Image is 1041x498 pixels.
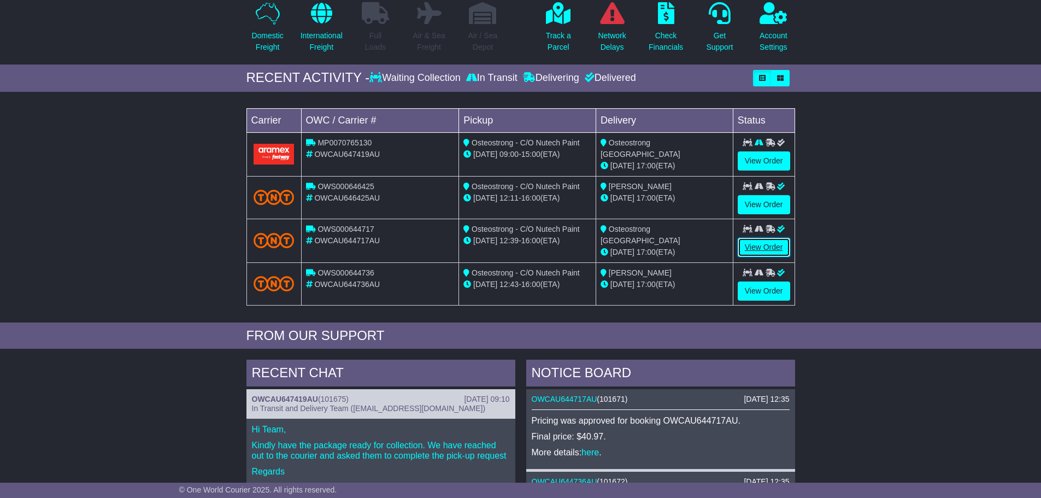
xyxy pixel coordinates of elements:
[254,233,295,248] img: TNT_Domestic.png
[610,194,634,202] span: [DATE]
[532,447,790,458] p: More details: .
[499,236,519,245] span: 12:39
[413,30,445,53] p: Air & Sea Freight
[254,190,295,204] img: TNT_Domestic.png
[532,395,790,404] div: ( )
[314,194,380,202] span: OWCAU646425AU
[251,30,283,53] p: Domestic Freight
[521,280,540,289] span: 16:00
[252,466,510,477] p: Regards
[521,236,540,245] span: 16:00
[463,72,520,84] div: In Transit
[369,72,463,84] div: Waiting Collection
[317,225,374,233] span: OWS000644717
[473,280,497,289] span: [DATE]
[499,280,519,289] span: 12:43
[637,280,656,289] span: 17:00
[317,182,374,191] span: OWS000646425
[601,247,728,258] div: (ETA)
[463,192,591,204] div: - (ETA)
[473,194,497,202] span: [DATE]
[317,268,374,277] span: OWS000644736
[610,280,634,289] span: [DATE]
[601,138,680,159] span: Osteostrong [GEOGRAPHIC_DATA]
[596,108,733,132] td: Delivery
[738,238,790,257] a: View Order
[532,431,790,442] p: Final price: $40.97.
[637,248,656,256] span: 17:00
[581,448,599,457] a: here
[610,248,634,256] span: [DATE]
[301,108,459,132] td: OWC / Carrier #
[532,477,597,486] a: OWCAU644736AU
[472,268,580,277] span: Osteostrong - C/O Nutech Paint
[473,150,497,159] span: [DATE]
[637,161,656,170] span: 17:00
[706,30,733,53] p: Get Support
[532,395,597,403] a: OWCAU644717AU
[254,144,295,164] img: Aramex.png
[499,150,519,159] span: 09:00
[597,2,626,59] a: NetworkDelays
[463,149,591,160] div: - (ETA)
[744,477,789,487] div: [DATE] 12:35
[526,360,795,389] div: NOTICE BOARD
[463,279,591,290] div: - (ETA)
[637,194,656,202] span: 17:00
[459,108,596,132] td: Pickup
[472,138,580,147] span: Osteostrong - C/O Nutech Paint
[314,236,380,245] span: OWCAU644717AU
[532,415,790,426] p: Pricing was approved for booking OWCAU644717AU.
[760,30,787,53] p: Account Settings
[301,30,343,53] p: International Freight
[599,395,625,403] span: 101671
[610,161,634,170] span: [DATE]
[546,30,571,53] p: Track a Parcel
[468,30,498,53] p: Air / Sea Depot
[362,30,389,53] p: Full Loads
[472,182,580,191] span: Osteostrong - C/O Nutech Paint
[532,477,790,487] div: ( )
[246,360,515,389] div: RECENT CHAT
[246,70,370,86] div: RECENT ACTIVITY -
[252,395,318,403] a: OWCAU647419AU
[744,395,789,404] div: [DATE] 12:35
[252,424,510,435] p: Hi Team,
[648,2,684,59] a: CheckFinancials
[521,150,540,159] span: 15:00
[601,225,680,245] span: Osteostrong [GEOGRAPHIC_DATA]
[599,477,625,486] span: 101672
[759,2,788,59] a: AccountSettings
[609,268,672,277] span: [PERSON_NAME]
[705,2,733,59] a: GetSupport
[464,395,509,404] div: [DATE] 09:10
[314,150,380,159] span: OWCAU647419AU
[251,2,284,59] a: DomesticFreight
[545,2,572,59] a: Track aParcel
[300,2,343,59] a: InternationalFreight
[738,151,790,171] a: View Order
[252,395,510,404] div: ( )
[601,160,728,172] div: (ETA)
[473,236,497,245] span: [DATE]
[733,108,795,132] td: Status
[246,108,301,132] td: Carrier
[254,276,295,291] img: TNT_Domestic.png
[601,279,728,290] div: (ETA)
[738,195,790,214] a: View Order
[649,30,683,53] p: Check Financials
[463,235,591,247] div: - (ETA)
[521,194,540,202] span: 16:00
[499,194,519,202] span: 12:11
[598,30,626,53] p: Network Delays
[321,395,346,403] span: 101675
[246,328,795,344] div: FROM OUR SUPPORT
[472,225,580,233] span: Osteostrong - C/O Nutech Paint
[314,280,380,289] span: OWCAU644736AU
[601,192,728,204] div: (ETA)
[252,404,486,413] span: In Transit and Delivery Team ([EMAIL_ADDRESS][DOMAIN_NAME])
[520,72,582,84] div: Delivering
[317,138,372,147] span: MP0070765130
[252,440,510,461] p: Kindly have the package ready for collection. We have reached out to the courier and asked them t...
[179,485,337,494] span: © One World Courier 2025. All rights reserved.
